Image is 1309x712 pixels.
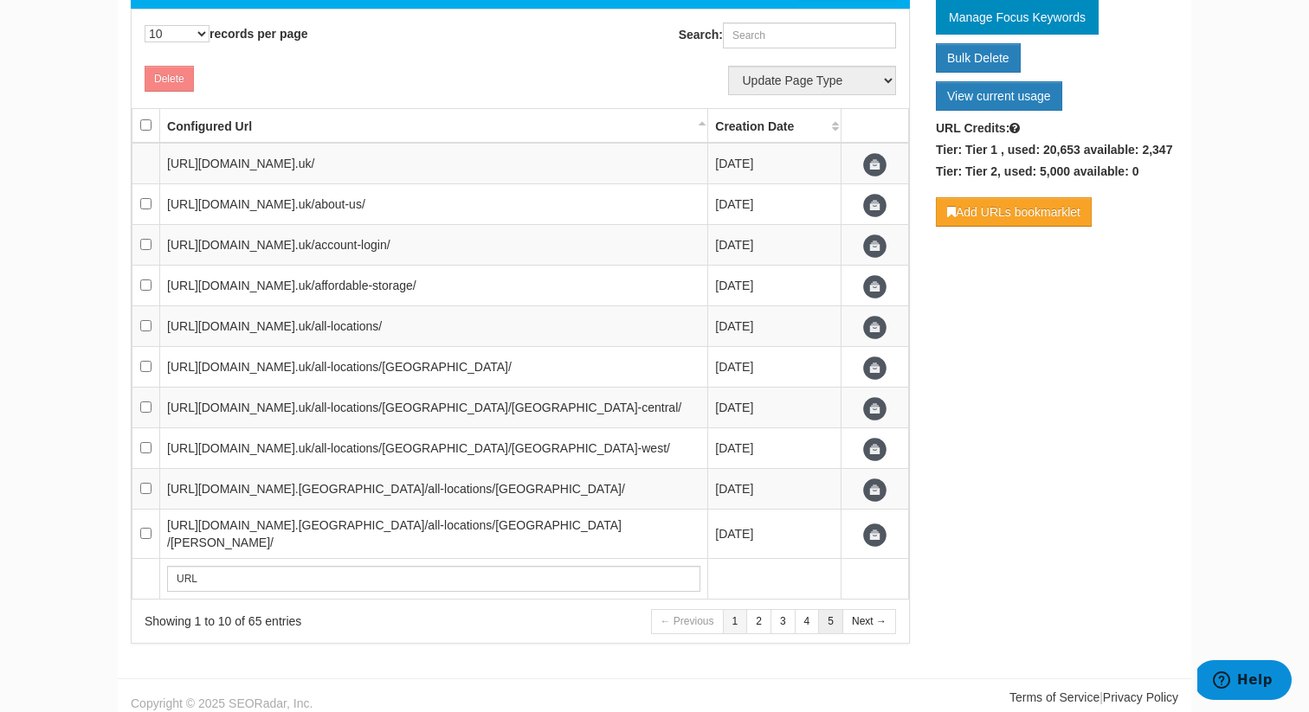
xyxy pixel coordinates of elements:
span: [URL][DOMAIN_NAME]. [167,279,299,292]
span: uk/affordable-storage/ [299,279,416,292]
span: Update URL [863,438,887,461]
select: records per page [145,25,210,42]
span: uk/all-locations/[GEOGRAPHIC_DATA]/[GEOGRAPHIC_DATA] [299,441,638,455]
span: Update URL [863,153,887,176]
span: -central/ [638,401,682,414]
a: Privacy Policy [1103,690,1178,704]
span: uk/all-locations/ [299,319,383,333]
span: [URL][DOMAIN_NAME]. [167,197,299,211]
span: [URL][DOMAIN_NAME]. [167,401,299,414]
span: /[PERSON_NAME]/ [167,536,274,549]
a: Terms of Service [1009,690,1099,704]
td: [DATE] [708,143,841,184]
span: [URL][DOMAIN_NAME]. [167,441,299,455]
td: [DATE] [708,306,841,347]
span: Update URL [863,523,887,547]
span: [URL][DOMAIN_NAME]. [167,482,299,496]
a: Next → [842,609,896,634]
span: Update URL [863,397,887,420]
span: uk/all-locations/[GEOGRAPHIC_DATA]/ [299,360,512,374]
td: [DATE] [708,388,841,428]
td: [DATE] [708,347,841,388]
td: [DATE] [708,510,841,559]
label: records per page [145,25,308,42]
a: 2 [746,609,771,634]
span: [URL][DOMAIN_NAME]. [167,319,299,333]
a: Add URLs bookmarklet [936,197,1092,227]
a: 1 [723,609,748,634]
span: Update URL [863,275,887,298]
label: Tier: Tier 2, used: 5,000 available: 0 [936,163,1139,180]
input: Search: [723,22,896,48]
td: [DATE] [708,469,841,510]
div: | [654,689,1191,706]
span: Manage Focus Keywords [949,10,1086,24]
span: Update URL [863,194,887,217]
span: Update URL [863,316,887,339]
div: Copyright © 2025 SEORadar, Inc. [118,689,654,712]
iframe: Opens a widget where you can find more information [1197,660,1292,703]
a: View current usage [936,81,1062,111]
span: uk/account-login/ [299,238,390,252]
span: Update URL [863,234,887,258]
label: URL Credits: [936,119,1020,137]
th: Creation Date: activate to sort column ascending [708,109,841,144]
a: 4 [795,609,820,634]
span: Update URL [863,478,887,502]
span: [GEOGRAPHIC_DATA]/all-locations/[GEOGRAPHIC_DATA] [299,482,622,496]
td: [DATE] [708,184,841,225]
input: Search [167,566,700,592]
th: Configured Url: activate to sort column descending [160,109,708,144]
span: [URL][DOMAIN_NAME]. [167,360,299,374]
span: [URL][DOMAIN_NAME]. [167,518,299,532]
span: [URL][DOMAIN_NAME]. [167,157,299,170]
span: [URL][DOMAIN_NAME]. [167,238,299,252]
span: uk/ [299,157,315,170]
label: Tier: Tier 1 , used: 20,653 available: 2,347 [936,141,1172,158]
td: [DATE] [708,266,841,306]
a: 3 [771,609,796,634]
a: Bulk Delete [936,43,1021,73]
td: [DATE] [708,428,841,469]
label: Search: [679,22,896,48]
span: Update URL [863,356,887,380]
span: -west/ [638,441,670,455]
span: [GEOGRAPHIC_DATA]/all-locations/[GEOGRAPHIC_DATA] [299,518,622,532]
span: uk/all-locations/[GEOGRAPHIC_DATA]/[GEOGRAPHIC_DATA] [299,401,638,414]
a: 5 [818,609,843,634]
button: Delete [145,66,194,92]
a: ← Previous [651,609,724,634]
div: Showing 1 to 10 of 65 entries [145,613,499,630]
td: [DATE] [708,225,841,266]
span: uk/about-us/ [299,197,365,211]
span: / [622,482,625,496]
